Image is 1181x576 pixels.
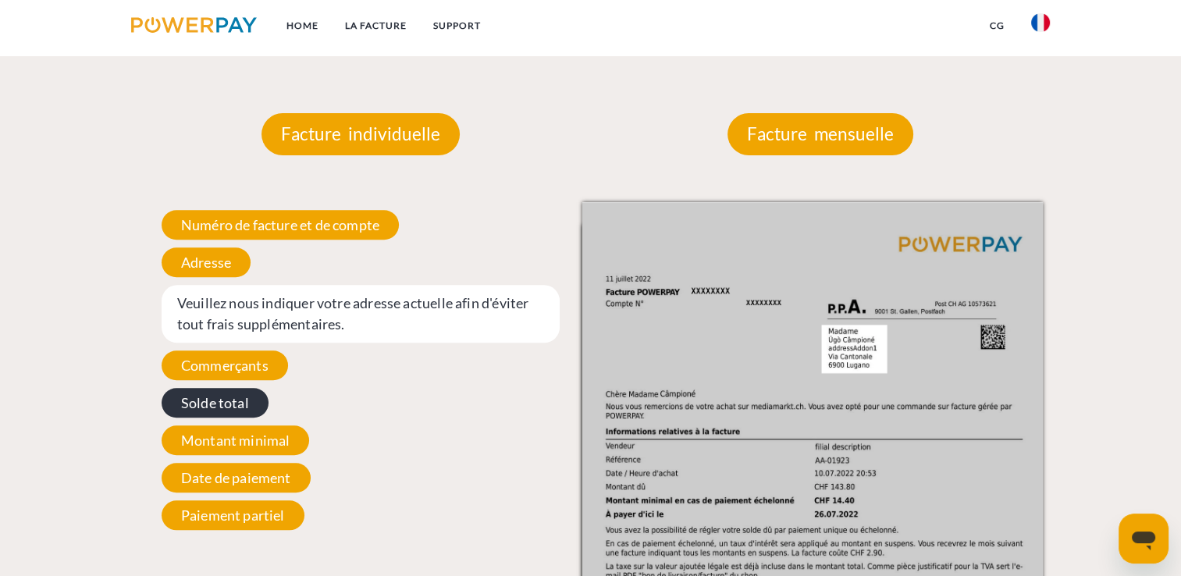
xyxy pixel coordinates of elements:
[162,210,399,240] span: Numéro de facture et de compte
[162,285,560,343] span: Veuillez nous indiquer votre adresse actuelle afin d'éviter tout frais supplémentaires.
[162,247,251,277] span: Adresse
[162,350,288,380] span: Commerçants
[976,12,1018,40] a: CG
[261,113,460,155] p: Facture individuelle
[1031,13,1050,32] img: fr
[162,463,311,492] span: Date de paiement
[162,500,304,530] span: Paiement partiel
[332,12,420,40] a: LA FACTURE
[1119,514,1169,564] iframe: Bouton de lancement de la fenêtre de messagerie
[273,12,332,40] a: Home
[131,17,257,33] img: logo-powerpay.svg
[162,388,269,418] span: Solde total
[162,425,310,455] span: Montant minimal
[420,12,494,40] a: Support
[727,113,913,155] p: Facture mensuelle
